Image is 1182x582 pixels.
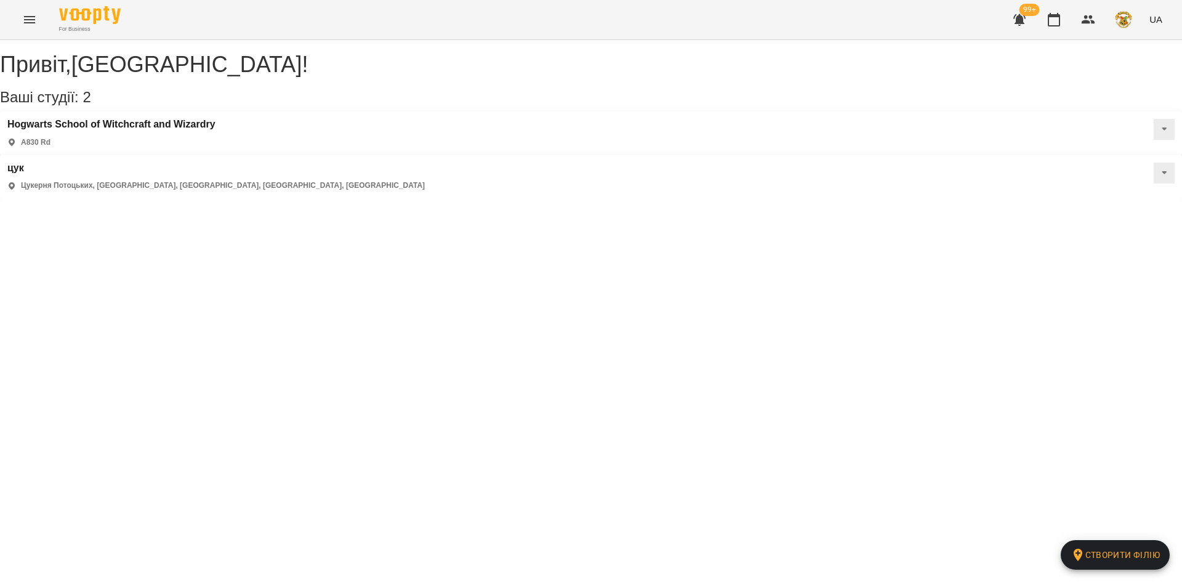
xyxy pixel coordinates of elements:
img: e4fadf5fdc8e1f4c6887bfc6431a60f1.png [1115,11,1132,28]
button: UA [1144,8,1167,31]
a: Hogwarts School of Witchcraft and Wizardry [7,119,215,130]
span: For Business [59,25,121,33]
p: Цукерня Потоцьких, [GEOGRAPHIC_DATA], [GEOGRAPHIC_DATA], [GEOGRAPHIC_DATA], [GEOGRAPHIC_DATA] [21,180,425,191]
p: A830 Rd [21,137,50,148]
span: 2 [82,89,90,105]
img: Voopty Logo [59,6,121,24]
button: Menu [15,5,44,34]
a: цук [7,163,425,174]
span: 99+ [1019,4,1040,16]
span: UA [1149,13,1162,26]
